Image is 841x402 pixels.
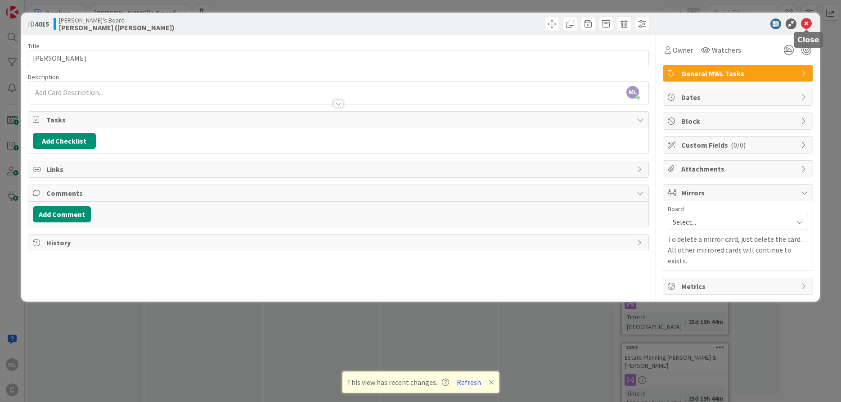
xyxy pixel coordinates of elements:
[668,234,808,266] p: To delete a mirror card, just delete the card. All other mirrored cards will continue to exists.
[673,216,788,228] span: Select...
[46,164,633,175] span: Links
[731,140,746,149] span: ( 0/0 )
[681,163,796,174] span: Attachments
[46,188,633,199] span: Comments
[33,206,91,222] button: Add Comment
[454,376,484,388] button: Refresh
[681,187,796,198] span: Mirrors
[28,42,40,50] label: Title
[681,92,796,103] span: Dates
[681,68,796,79] span: General MWL Tasks
[681,281,796,292] span: Metrics
[681,140,796,150] span: Custom Fields
[626,86,639,99] span: ML
[59,24,175,31] b: [PERSON_NAME] ([PERSON_NAME])
[681,116,796,126] span: Block
[28,73,59,81] span: Description
[668,206,684,212] span: Board
[347,377,449,388] span: This view has recent changes.
[46,114,633,125] span: Tasks
[28,50,649,66] input: type card name here...
[59,17,175,24] span: [PERSON_NAME]'s Board
[712,45,741,55] span: Watchers
[28,18,49,29] span: ID
[673,45,693,55] span: Owner
[33,133,96,149] button: Add Checklist
[35,19,49,28] b: 4015
[797,36,819,44] h5: Close
[46,237,633,248] span: History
